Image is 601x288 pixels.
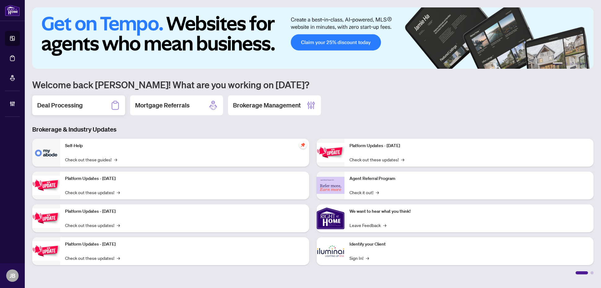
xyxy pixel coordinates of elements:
[317,143,344,162] img: Platform Updates - June 23, 2025
[10,271,15,280] span: JB
[32,176,60,195] img: Platform Updates - September 16, 2025
[349,241,589,248] p: Identify your Client
[65,255,120,261] a: Check out these updates!→
[135,101,190,110] h2: Mortgage Referrals
[65,156,117,163] a: Check out these guides!→
[575,63,577,65] button: 4
[580,63,582,65] button: 5
[65,175,304,182] p: Platform Updates - [DATE]
[32,139,60,167] img: Self-Help
[299,141,307,149] span: pushpin
[65,142,304,149] p: Self-Help
[349,156,404,163] a: Check out these updates!→
[553,63,563,65] button: 1
[65,189,120,196] a: Check out these updates!→
[585,63,587,65] button: 6
[32,241,60,261] img: Platform Updates - July 8, 2025
[117,222,120,229] span: →
[349,142,589,149] p: Platform Updates - [DATE]
[114,156,117,163] span: →
[37,101,83,110] h2: Deal Processing
[317,237,344,265] img: Identify your Client
[401,156,404,163] span: →
[383,222,386,229] span: →
[570,63,572,65] button: 3
[117,255,120,261] span: →
[349,175,589,182] p: Agent Referral Program
[233,101,301,110] h2: Brokerage Management
[349,189,379,196] a: Check it out!→
[349,255,369,261] a: Sign In!→
[5,5,20,16] img: logo
[65,241,304,248] p: Platform Updates - [DATE]
[349,222,386,229] a: Leave Feedback→
[317,177,344,194] img: Agent Referral Program
[32,125,594,134] h3: Brokerage & Industry Updates
[117,189,120,196] span: →
[32,208,60,228] img: Platform Updates - July 21, 2025
[349,208,589,215] p: We want to hear what you think!
[65,208,304,215] p: Platform Updates - [DATE]
[576,266,595,285] button: Open asap
[65,222,120,229] a: Check out these updates!→
[317,204,344,232] img: We want to hear what you think!
[366,255,369,261] span: →
[32,79,594,90] h1: Welcome back [PERSON_NAME]! What are you working on [DATE]?
[32,7,594,69] img: Slide 0
[376,189,379,196] span: →
[565,63,568,65] button: 2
